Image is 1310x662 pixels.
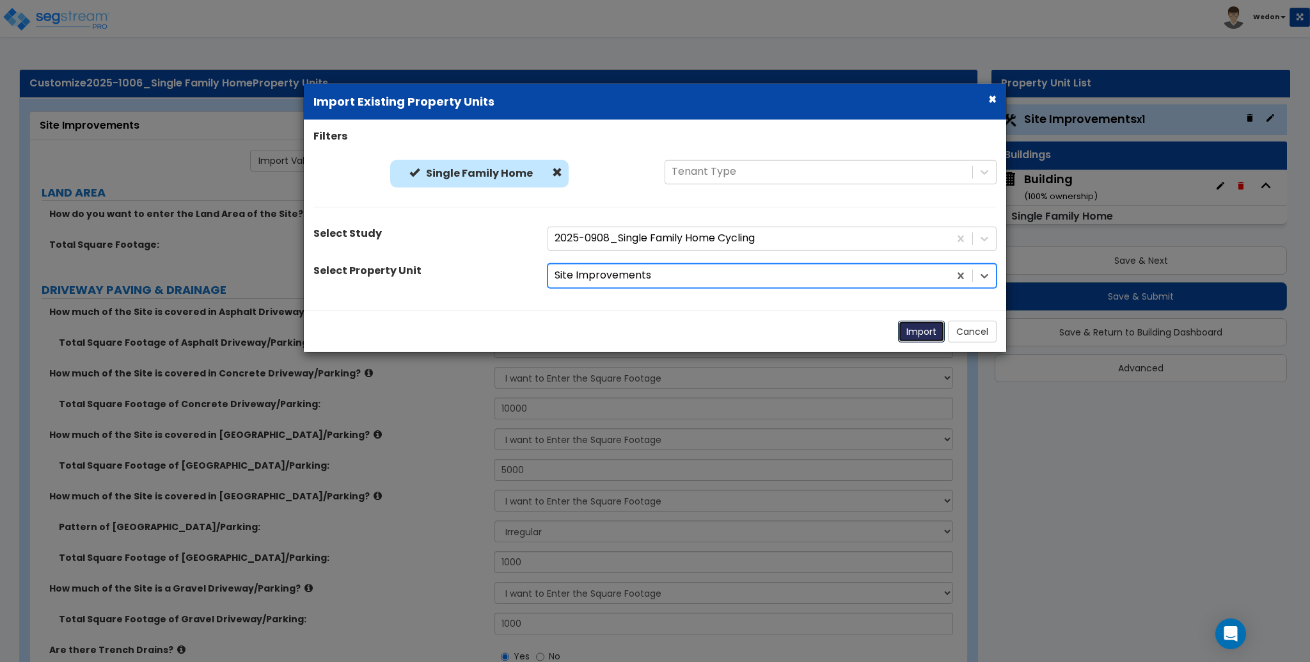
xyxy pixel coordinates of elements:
div: Open Intercom Messenger [1215,618,1246,649]
label: Select Property Unit [313,263,422,278]
button: Import [898,320,945,342]
label: Filters [313,129,347,144]
b: Single Family Home [426,166,533,181]
button: × [988,92,997,106]
label: Select Study [313,226,382,241]
button: Cancel [948,320,997,342]
b: Import Existing Property Units [313,93,494,109]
